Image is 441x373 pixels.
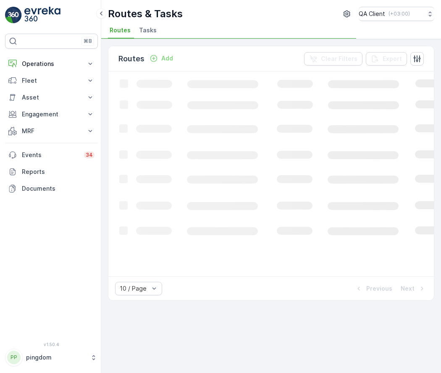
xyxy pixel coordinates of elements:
p: MRF [22,127,81,135]
p: Next [401,284,415,293]
p: Events [22,151,79,159]
p: Fleet [22,76,81,85]
button: PPpingdom [5,349,98,366]
img: logo_light-DOdMpM7g.png [24,7,60,24]
p: ⌘B [84,38,92,45]
a: Reports [5,163,98,180]
p: Routes & Tasks [108,7,183,21]
p: Operations [22,60,81,68]
button: Clear Filters [304,52,362,66]
button: Fleet [5,72,98,89]
p: Add [161,54,173,63]
p: ( +03:00 ) [388,11,410,17]
span: Tasks [139,26,157,34]
p: Export [383,55,402,63]
button: Engagement [5,106,98,123]
p: Documents [22,184,94,193]
img: logo [5,7,22,24]
div: PP [7,351,21,364]
button: Asset [5,89,98,106]
p: Reports [22,168,94,176]
button: Add [146,53,176,63]
p: Asset [22,93,81,102]
span: v 1.50.4 [5,342,98,347]
button: Previous [354,284,393,294]
button: MRF [5,123,98,139]
p: Previous [366,284,392,293]
button: Export [366,52,407,66]
a: Events34 [5,147,98,163]
span: Routes [110,26,131,34]
button: QA Client(+03:00) [359,7,434,21]
p: pingdom [26,353,86,362]
p: QA Client [359,10,385,18]
a: Documents [5,180,98,197]
p: Routes [118,53,144,65]
p: 34 [86,152,93,158]
button: Next [400,284,427,294]
p: Clear Filters [321,55,357,63]
p: Engagement [22,110,81,118]
button: Operations [5,55,98,72]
